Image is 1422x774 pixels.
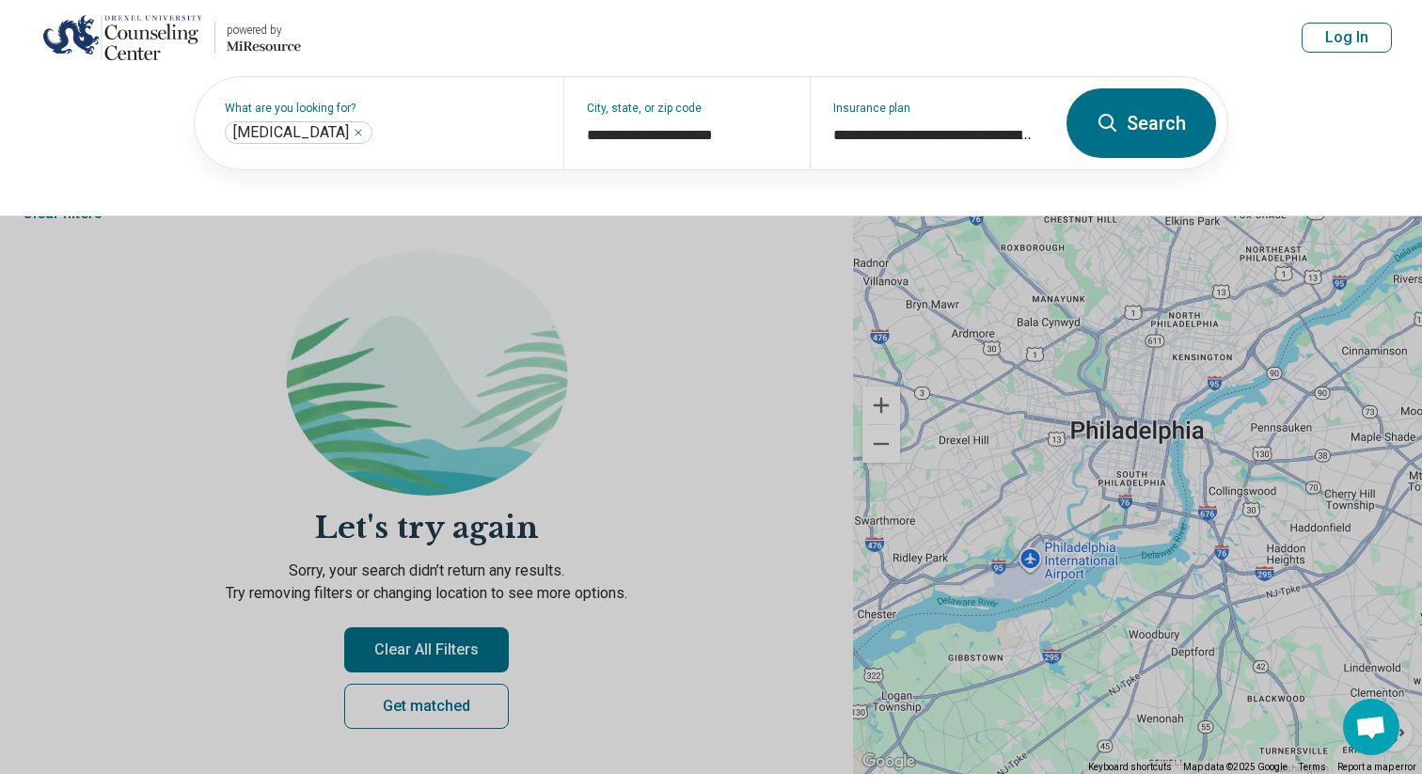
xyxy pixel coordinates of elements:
[1066,88,1216,158] button: Search
[227,22,301,39] div: powered by
[225,103,541,114] label: What are you looking for?
[42,15,203,60] img: Drexel University
[353,127,364,138] button: Psychiatrist
[233,123,349,142] span: [MEDICAL_DATA]
[1343,699,1399,755] div: Open chat
[30,15,301,60] a: Drexel Universitypowered by
[1302,23,1392,53] button: Log In
[225,121,372,144] div: Psychiatrist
